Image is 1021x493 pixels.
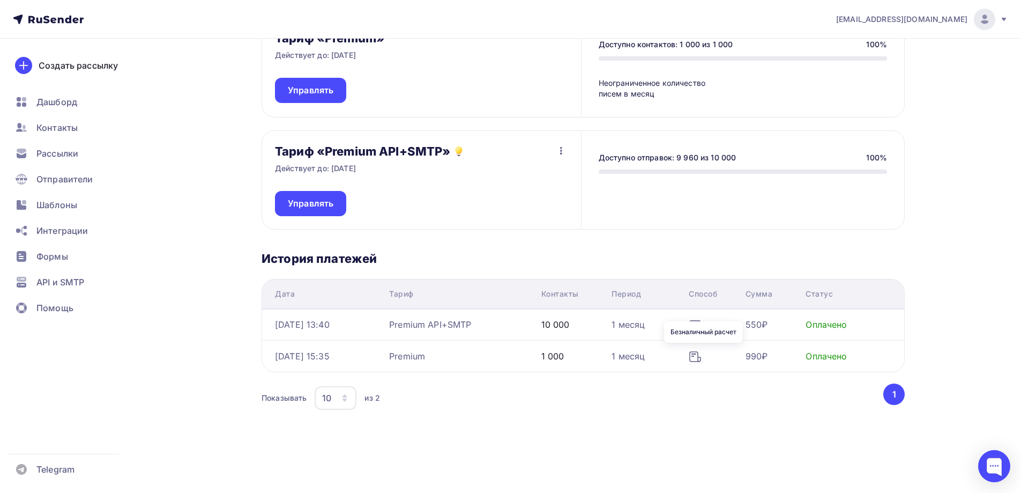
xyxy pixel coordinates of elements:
span: Управлять [288,197,333,210]
div: Оплачено [806,318,847,331]
div: Оплачено [806,350,847,363]
div: Тариф [389,289,414,299]
div: 550₽ [746,318,768,331]
div: 1 месяц [612,350,645,363]
div: из 2 [364,393,380,403]
div: Контакты [541,289,579,299]
div: [DATE] 15:35 [275,350,330,363]
button: 10 [314,386,357,410]
span: Контакты [36,121,78,134]
span: Управлять [288,84,333,97]
div: 10 [322,392,331,404]
div: 100% [866,152,887,163]
span: Telegram [36,463,74,476]
span: API и SMTP [36,276,84,289]
div: Дата [275,289,295,299]
a: Управлять [275,78,346,103]
span: Формы [36,250,68,263]
div: 10 000 [541,318,570,331]
h3: Тариф «Premium API+SMTP» [275,144,450,159]
button: Go to page 1 [883,384,905,405]
a: Шаблоны [9,194,136,216]
div: Доступно отправок: 9 960 из 10 000 [599,152,736,163]
div: Сумма [746,289,773,299]
span: Рассылки [36,147,78,160]
a: Отправители [9,168,136,190]
div: 990₽ [746,350,768,363]
span: Дашборд [36,95,77,108]
div: Premium API+SMTP [389,318,471,331]
span: Шаблоны [36,198,77,211]
div: [DATE] 13:40 [275,318,330,331]
p: Действует до: [DATE] [275,50,356,61]
div: Создать рассылку [39,59,118,72]
div: 100% [866,39,887,50]
span: Отправители [36,173,93,186]
span: [EMAIL_ADDRESS][DOMAIN_NAME] [836,14,967,25]
a: Рассылки [9,143,136,164]
a: Контакты [9,117,136,138]
div: 1 месяц [612,318,645,331]
div: Неограниченное количество писем в месяц [599,78,714,100]
a: Дашборд [9,91,136,113]
span: Помощь [36,301,73,314]
ul: Pagination [882,384,905,405]
p: Действует до: [DATE] [275,163,356,174]
div: Доступно контактов: 1 000 из 1 000 [599,39,733,50]
div: Статус [806,289,833,299]
div: 1 000 [541,350,564,363]
div: Premium [389,350,425,363]
div: Способ [689,289,717,299]
a: [EMAIL_ADDRESS][DOMAIN_NAME] [836,9,1008,30]
div: Период [612,289,641,299]
span: Интеграции [36,224,88,237]
div: Показывать [262,393,307,403]
h3: История платежей [262,251,905,266]
a: Формы [9,246,136,267]
div: Безналичный расчет [664,321,743,343]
